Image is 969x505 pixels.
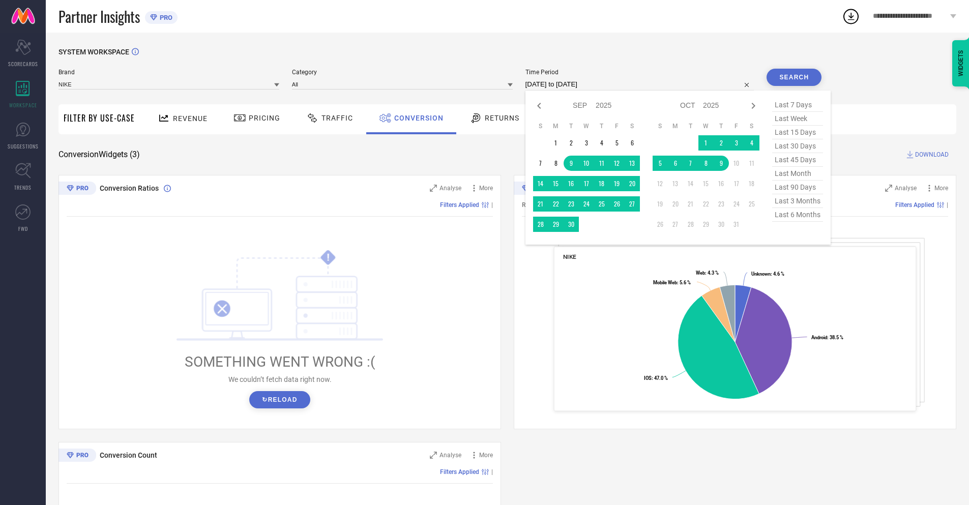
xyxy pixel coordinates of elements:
[947,201,948,209] span: |
[525,78,754,91] input: Select time period
[729,122,744,130] th: Friday
[100,184,159,192] span: Conversion Ratios
[744,176,759,191] td: Sat Oct 18 2025
[895,185,917,192] span: Analyse
[609,135,625,151] td: Fri Sep 05 2025
[579,135,594,151] td: Wed Sep 03 2025
[594,122,609,130] th: Thursday
[747,100,759,112] div: Next month
[772,98,823,112] span: last 7 days
[811,335,827,340] tspan: Android
[430,185,437,192] svg: Zoom
[744,196,759,212] td: Sat Oct 25 2025
[772,153,823,167] span: last 45 days
[698,176,714,191] td: Wed Oct 15 2025
[767,69,821,86] button: Search
[668,196,683,212] td: Mon Oct 20 2025
[625,135,640,151] td: Sat Sep 06 2025
[744,156,759,171] td: Sat Oct 11 2025
[714,196,729,212] td: Thu Oct 23 2025
[579,122,594,130] th: Wednesday
[594,176,609,191] td: Thu Sep 18 2025
[915,150,949,160] span: DOWNLOAD
[579,176,594,191] td: Wed Sep 17 2025
[9,101,37,109] span: WORKSPACE
[548,176,564,191] td: Mon Sep 15 2025
[895,201,934,209] span: Filters Applied
[653,122,668,130] th: Sunday
[729,176,744,191] td: Fri Oct 17 2025
[173,114,208,123] span: Revenue
[514,182,551,197] div: Premium
[485,114,519,122] span: Returns
[644,375,652,381] tspan: IOS
[625,156,640,171] td: Sat Sep 13 2025
[714,156,729,171] td: Thu Oct 09 2025
[548,217,564,232] td: Mon Sep 29 2025
[8,60,38,68] span: SCORECARDS
[533,100,545,112] div: Previous month
[18,225,28,232] span: FWD
[564,217,579,232] td: Tue Sep 30 2025
[698,217,714,232] td: Wed Oct 29 2025
[394,114,444,122] span: Conversion
[772,112,823,126] span: last week
[683,217,698,232] td: Tue Oct 28 2025
[14,184,32,191] span: TRENDS
[653,156,668,171] td: Sun Oct 05 2025
[594,156,609,171] td: Thu Sep 11 2025
[772,167,823,181] span: last month
[698,122,714,130] th: Wednesday
[668,156,683,171] td: Mon Oct 06 2025
[772,139,823,153] span: last 30 days
[772,181,823,194] span: last 90 days
[8,142,39,150] span: SUGGESTIONS
[625,122,640,130] th: Saturday
[58,449,96,464] div: Premium
[668,176,683,191] td: Mon Oct 13 2025
[439,452,461,459] span: Analyse
[653,280,691,285] text: : 5.6 %
[683,156,698,171] td: Tue Oct 07 2025
[683,176,698,191] td: Tue Oct 14 2025
[696,270,705,276] tspan: Web
[698,156,714,171] td: Wed Oct 08 2025
[522,201,572,209] span: Revenue (% share)
[58,182,96,197] div: Premium
[744,135,759,151] td: Sat Oct 04 2025
[729,156,744,171] td: Fri Oct 10 2025
[744,122,759,130] th: Saturday
[58,69,279,76] span: Brand
[594,196,609,212] td: Thu Sep 25 2025
[579,196,594,212] td: Wed Sep 24 2025
[625,196,640,212] td: Sat Sep 27 2025
[644,375,668,381] text: : 47.0 %
[653,176,668,191] td: Sun Oct 12 2025
[533,217,548,232] td: Sun Sep 28 2025
[653,196,668,212] td: Sun Oct 19 2025
[548,122,564,130] th: Monday
[439,185,461,192] span: Analyse
[653,280,677,285] tspan: Mobile Web
[653,217,668,232] td: Sun Oct 26 2025
[533,176,548,191] td: Sun Sep 14 2025
[698,135,714,151] td: Wed Oct 01 2025
[563,253,576,260] span: NIKE
[249,391,310,408] button: ↻Reload
[609,196,625,212] td: Fri Sep 26 2025
[249,114,280,122] span: Pricing
[185,353,375,370] span: SOMETHING WENT WRONG :(
[714,217,729,232] td: Thu Oct 30 2025
[491,468,493,476] span: |
[564,122,579,130] th: Tuesday
[564,196,579,212] td: Tue Sep 23 2025
[327,252,330,263] tspan: !
[609,156,625,171] td: Fri Sep 12 2025
[292,69,513,76] span: Category
[525,69,754,76] span: Time Period
[696,270,719,276] text: : 4.3 %
[564,156,579,171] td: Tue Sep 09 2025
[228,375,332,383] span: We couldn’t fetch data right now.
[157,14,172,21] span: PRO
[698,196,714,212] td: Wed Oct 22 2025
